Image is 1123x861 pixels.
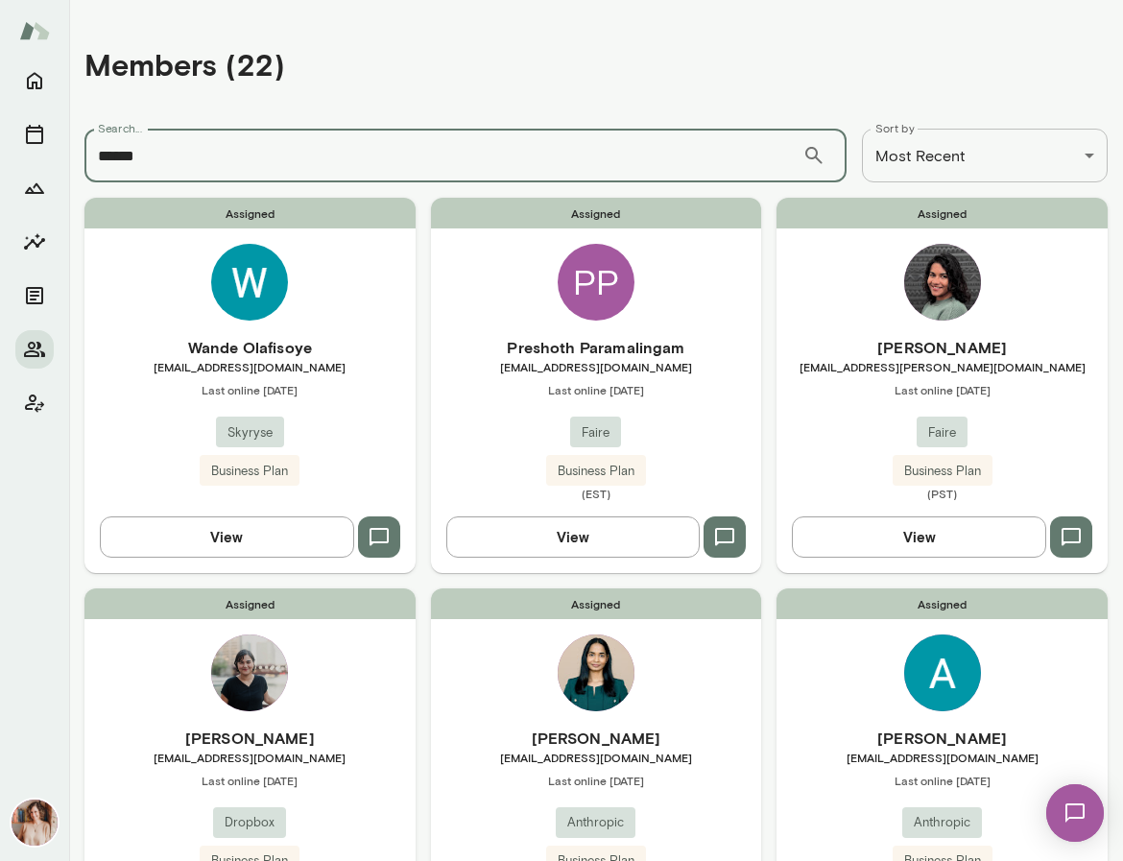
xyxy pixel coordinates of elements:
button: Sessions [15,115,54,154]
span: Assigned [777,588,1108,619]
button: Growth Plan [15,169,54,207]
span: Business Plan [200,462,299,481]
span: [EMAIL_ADDRESS][DOMAIN_NAME] [84,750,416,765]
h6: Wande Olafisoye [84,336,416,359]
button: View [100,516,354,557]
span: Assigned [431,588,762,619]
span: Dropbox [213,813,286,832]
div: PP [558,244,634,321]
img: Anjali Gopal [558,634,634,711]
span: Assigned [84,588,416,619]
img: Mento [19,12,50,49]
img: Avinash Palayadi [904,634,981,711]
h6: [PERSON_NAME] [777,336,1108,359]
div: Most Recent [862,129,1108,182]
h6: [PERSON_NAME] [84,727,416,750]
span: Faire [570,423,621,442]
button: Members [15,330,54,369]
span: Assigned [84,198,416,228]
span: [EMAIL_ADDRESS][PERSON_NAME][DOMAIN_NAME] [777,359,1108,374]
span: Anthropic [902,813,982,832]
button: View [792,516,1046,557]
span: Last online [DATE] [431,773,762,788]
img: Nancy Alsip [12,800,58,846]
h4: Members (22) [84,46,285,83]
span: Assigned [431,198,762,228]
span: Business Plan [893,462,992,481]
span: [EMAIL_ADDRESS][DOMAIN_NAME] [84,359,416,374]
span: Faire [917,423,968,442]
h6: [PERSON_NAME] [777,727,1108,750]
button: Insights [15,223,54,261]
h6: Preshoth Paramalingam [431,336,762,359]
span: Last online [DATE] [777,773,1108,788]
span: Last online [DATE] [777,382,1108,397]
img: Divya Sudhakar [904,244,981,321]
label: Search... [98,120,142,136]
span: Last online [DATE] [431,382,762,397]
span: [EMAIL_ADDRESS][DOMAIN_NAME] [431,359,762,374]
span: Skyryse [216,423,284,442]
span: [EMAIL_ADDRESS][DOMAIN_NAME] [431,750,762,765]
span: (EST) [431,486,762,501]
span: Anthropic [556,813,635,832]
h6: [PERSON_NAME] [431,727,762,750]
span: (PST) [777,486,1108,501]
img: Aisha Johnson [211,634,288,711]
span: Business Plan [546,462,646,481]
label: Sort by [875,120,915,136]
img: Wande Olafisoye [211,244,288,321]
button: Documents [15,276,54,315]
button: View [446,516,701,557]
span: Assigned [777,198,1108,228]
button: Client app [15,384,54,422]
button: Home [15,61,54,100]
span: [EMAIL_ADDRESS][DOMAIN_NAME] [777,750,1108,765]
span: Last online [DATE] [84,773,416,788]
span: Last online [DATE] [84,382,416,397]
